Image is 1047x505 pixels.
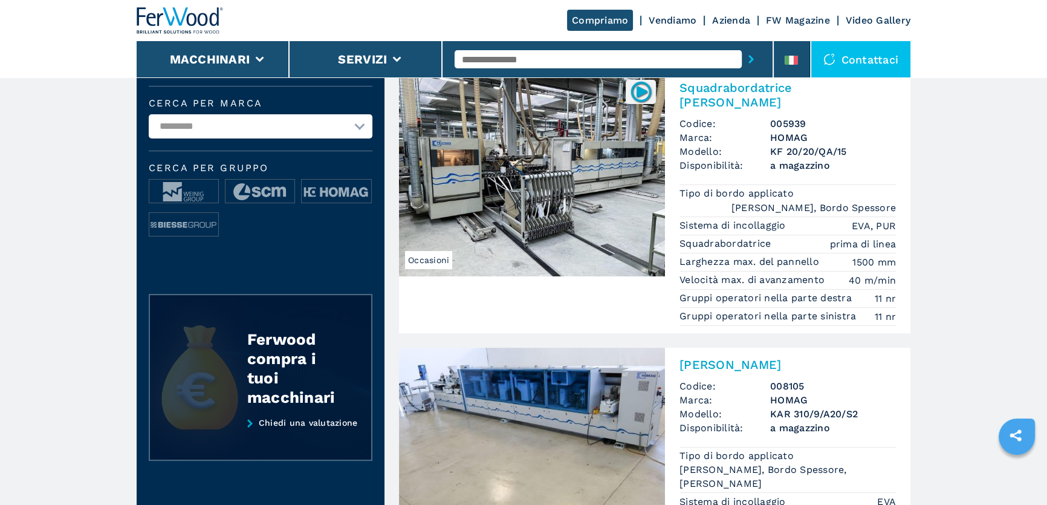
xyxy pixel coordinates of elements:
p: Sistema di incollaggio [679,219,789,232]
em: 11 nr [875,292,896,305]
p: Squadrabordatrice [679,237,774,250]
a: sharethis [1000,420,1031,451]
p: Velocità max. di avanzamento [679,273,828,287]
span: Disponibilità: [679,421,770,435]
span: Codice: [679,379,770,393]
h2: Squadrabordatrice [PERSON_NAME] [679,80,896,109]
button: Macchinari [170,52,250,67]
span: a magazzino [770,158,896,172]
div: Ferwood compra i tuoi macchinari [247,330,348,407]
div: Contattaci [811,41,911,77]
img: Contattaci [823,53,835,65]
em: 40 m/min [849,273,896,287]
p: Tipo di bordo applicato [679,187,797,200]
em: [PERSON_NAME], Bordo Spessore [731,201,896,215]
h3: HOMAG [770,393,896,407]
a: Azienda [712,15,750,26]
label: Cerca per marca [149,99,372,108]
iframe: Chat [996,451,1038,496]
h3: HOMAG [770,131,896,145]
h3: KF 20/20/QA/15 [770,145,896,158]
span: Marca: [679,131,770,145]
a: FW Magazine [766,15,830,26]
img: image [149,213,218,237]
span: Marca: [679,393,770,407]
button: Servizi [338,52,387,67]
h3: KAR 310/9/A20/S2 [770,407,896,421]
img: Squadrabordatrice Doppia HOMAG KF 20/20/QA/15 [399,71,665,276]
span: Modello: [679,407,770,421]
img: image [225,180,294,204]
p: Gruppi operatori nella parte sinistra [679,310,860,323]
em: [PERSON_NAME], Bordo Spessore, [PERSON_NAME] [679,463,896,490]
p: Larghezza max. del pannello [679,255,822,269]
em: prima di linea [830,237,896,251]
em: 11 nr [875,310,896,324]
span: Disponibilità: [679,158,770,172]
span: Occasioni [405,251,452,269]
h2: [PERSON_NAME] [679,357,896,372]
span: Codice: [679,117,770,131]
img: image [302,180,371,204]
span: Cerca per Gruppo [149,163,372,173]
em: EVA, PUR [852,219,896,233]
a: Vendiamo [649,15,696,26]
img: Ferwood [137,7,224,34]
h3: 005939 [770,117,896,131]
a: Compriamo [567,10,633,31]
a: Video Gallery [846,15,910,26]
img: 005939 [629,80,653,103]
img: image [149,180,218,204]
a: Chiedi una valutazione [149,418,372,461]
em: 1500 mm [852,255,896,269]
p: Gruppi operatori nella parte destra [679,292,855,305]
p: Tipo di bordo applicato [679,449,797,463]
span: Modello: [679,145,770,158]
h3: 008105 [770,379,896,393]
button: submit-button [742,45,760,73]
a: Squadrabordatrice Doppia HOMAG KF 20/20/QA/15Occasioni005939Squadrabordatrice [PERSON_NAME]Codice... [399,71,910,333]
span: a magazzino [770,421,896,435]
